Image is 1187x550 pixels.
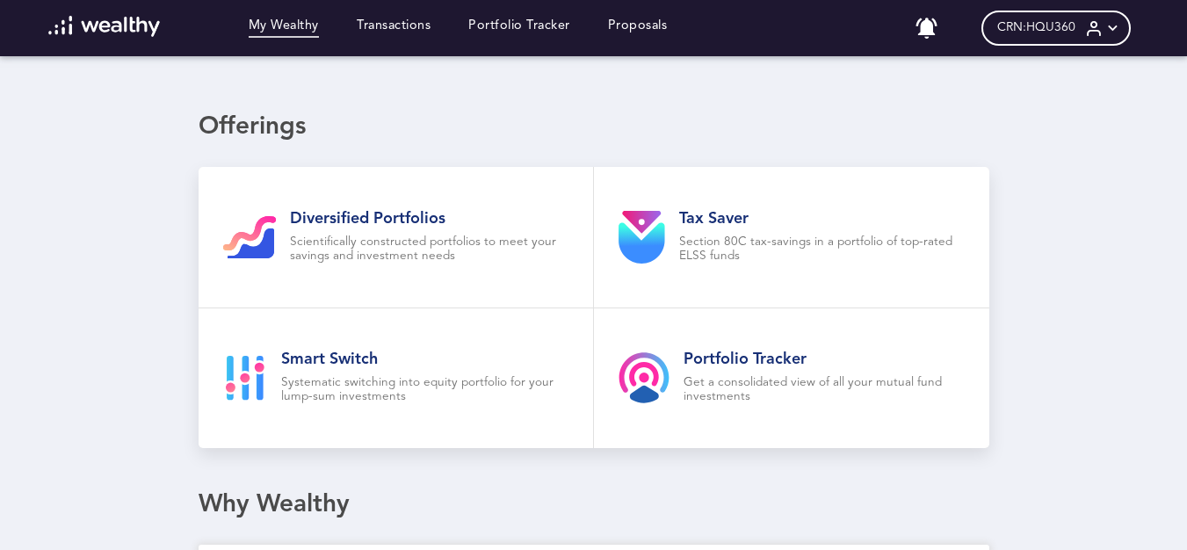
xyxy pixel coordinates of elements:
div: Why Wealthy [199,490,989,520]
div: Offerings [199,112,989,142]
a: Portfolio Tracker [468,18,570,38]
img: smart-goal-icon.svg [223,356,267,401]
img: gi-goal-icon.svg [223,216,276,258]
iframe: Chat [1112,471,1174,537]
a: Portfolio TrackerGet a consolidated view of all your mutual fund investments [594,308,989,449]
a: Proposals [608,18,668,38]
a: Diversified PortfoliosScientifically constructed portfolios to meet your savings and investment n... [199,167,594,308]
h2: Tax Saver [679,209,965,228]
a: Transactions [357,18,431,38]
h2: Diversified Portfolios [290,209,569,228]
span: CRN: HQU360 [997,20,1075,35]
p: Get a consolidated view of all your mutual fund investments [684,376,965,404]
img: product-tax.svg [619,211,665,264]
a: My Wealthy [249,18,319,38]
a: Tax SaverSection 80C tax-savings in a portfolio of top-rated ELSS funds [594,167,989,308]
h2: Smart Switch [281,350,569,369]
a: Smart SwitchSystematic switching into equity portfolio for your lump-sum investments [199,308,594,449]
h2: Portfolio Tracker [684,350,965,369]
p: Scientifically constructed portfolios to meet your savings and investment needs [290,235,569,264]
img: product-tracker.svg [619,352,669,403]
p: Section 80C tax-savings in a portfolio of top-rated ELSS funds [679,235,965,264]
img: wl-logo-white.svg [48,16,160,37]
p: Systematic switching into equity portfolio for your lump-sum investments [281,376,569,404]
